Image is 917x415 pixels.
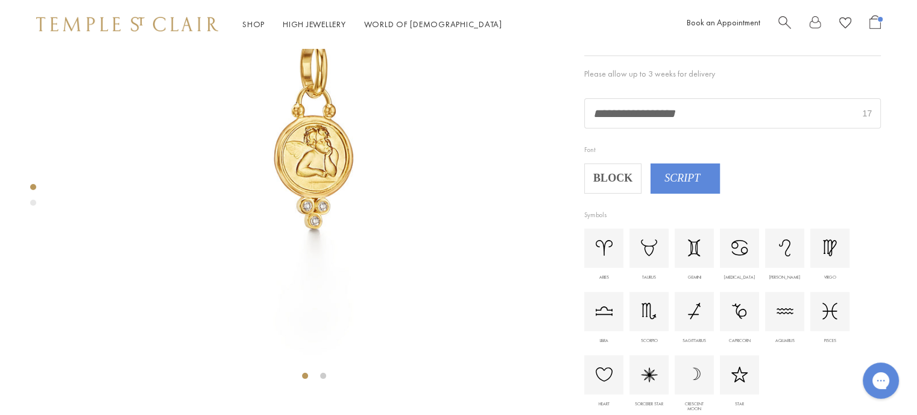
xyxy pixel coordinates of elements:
img: Temple St. Clair [36,17,218,31]
img: Scorpio [641,303,656,320]
a: High JewelleryHigh Jewellery [283,19,346,30]
a: Open Shopping Bag [869,15,881,34]
img: Aries [596,240,613,255]
div: AQUARIUS [768,338,801,343]
div: CAPRICORN [723,338,756,343]
div: STAR [723,402,756,407]
div: PISCES [813,338,846,343]
a: World of [DEMOGRAPHIC_DATA]World of [DEMOGRAPHIC_DATA] [364,19,502,30]
img: Capricorn [732,303,747,319]
div: Product gallery navigation [30,181,36,215]
div: SORCERER STAR [632,402,666,407]
img: Taurus [641,239,657,256]
div: [PERSON_NAME] [768,275,801,280]
img: Heart [596,367,613,382]
div: TAURUS [632,275,666,280]
img: Leo [779,239,790,256]
div: LIBRA [587,338,620,343]
img: Heart [641,367,658,382]
img: Gemini [688,239,701,256]
img: Virgo [823,239,837,256]
div: CRESCENT MOON [678,402,711,407]
iframe: Gorgias live chat messenger [857,358,905,403]
div: ARIES [587,275,620,280]
div: SAGITTARIUS [678,338,711,343]
div: HEART [587,402,620,407]
div: SCORPIO [632,338,666,343]
a: Book an Appointment [687,17,760,28]
p: Please allow up to 3 weeks for delivery [584,68,881,80]
img: Sagittarius [688,303,700,320]
img: Star [731,367,748,382]
span: BLOCK [586,169,640,188]
div: VIRGO [813,275,846,280]
span: 17 [862,106,872,120]
span: SCRIPT [652,169,713,188]
nav: Main navigation [242,17,502,32]
img: Libra [596,306,613,316]
img: Cancer [731,240,748,256]
div: GEMINI [678,275,711,280]
a: ShopShop [242,19,265,30]
h4: Symbols [584,212,745,221]
img: Pisces [822,303,837,320]
div: ☽ [675,355,714,394]
a: Search [778,15,791,34]
a: View Wishlist [839,15,851,34]
h4: Font [584,147,745,156]
img: Aquarius [777,308,793,315]
div: [MEDICAL_DATA] [723,275,756,280]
